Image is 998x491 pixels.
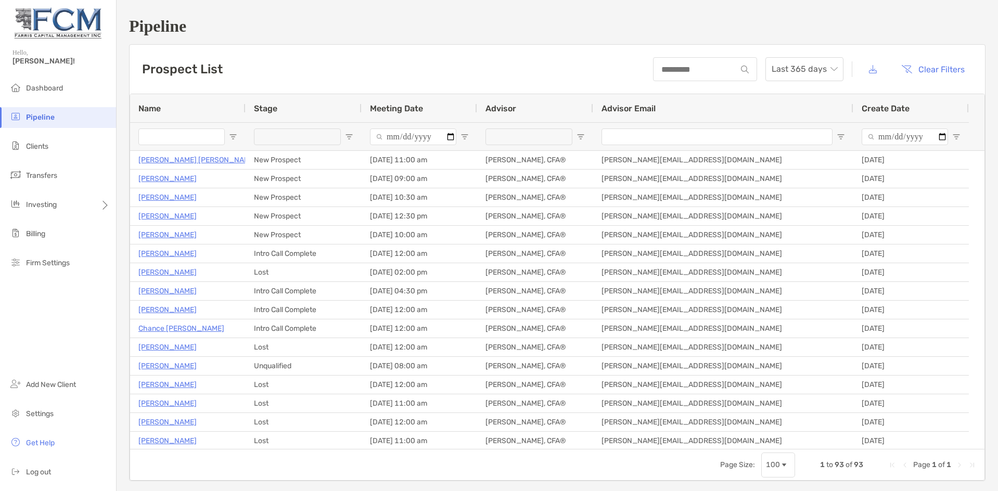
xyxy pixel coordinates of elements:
span: 93 [835,460,844,469]
p: [PERSON_NAME] [138,359,197,372]
div: [PERSON_NAME], CFA® [477,151,593,169]
div: [PERSON_NAME], CFA® [477,357,593,375]
input: Advisor Email Filter Input [602,128,833,145]
div: [DATE] [853,170,969,188]
a: [PERSON_NAME] [138,210,197,223]
span: Investing [26,200,57,209]
div: [DATE] [853,207,969,225]
div: New Prospect [246,188,362,206]
p: [PERSON_NAME] [138,341,197,354]
span: Add New Client [26,380,76,389]
div: [DATE] [853,151,969,169]
div: [DATE] [853,319,969,338]
img: get-help icon [9,436,22,448]
div: [PERSON_NAME][EMAIL_ADDRESS][DOMAIN_NAME] [593,319,853,338]
span: Advisor [485,104,516,113]
div: [PERSON_NAME][EMAIL_ADDRESS][DOMAIN_NAME] [593,282,853,300]
div: [PERSON_NAME], CFA® [477,170,593,188]
div: [DATE] [853,188,969,206]
div: [PERSON_NAME][EMAIL_ADDRESS][DOMAIN_NAME] [593,357,853,375]
div: Intro Call Complete [246,319,362,338]
a: [PERSON_NAME] [138,378,197,391]
span: Dashboard [26,84,63,93]
div: [PERSON_NAME], CFA® [477,338,593,356]
img: firm-settings icon [9,256,22,268]
a: [PERSON_NAME] [138,434,197,447]
span: Stage [254,104,277,113]
div: [DATE] 12:00 am [362,244,477,263]
div: New Prospect [246,151,362,169]
h1: Pipeline [129,17,986,36]
div: [PERSON_NAME][EMAIL_ADDRESS][DOMAIN_NAME] [593,226,853,244]
div: Lost [246,432,362,450]
span: 1 [932,460,937,469]
div: [DATE] 08:00 am [362,357,477,375]
a: [PERSON_NAME] [138,191,197,204]
div: [DATE] [853,282,969,300]
span: [PERSON_NAME]! [12,57,110,66]
button: Open Filter Menu [229,133,237,141]
div: [PERSON_NAME], CFA® [477,263,593,281]
span: Get Help [26,438,55,447]
div: Lost [246,413,362,431]
img: pipeline icon [9,110,22,123]
span: Last 365 days [772,58,837,81]
div: [PERSON_NAME][EMAIL_ADDRESS][DOMAIN_NAME] [593,170,853,188]
div: [PERSON_NAME][EMAIL_ADDRESS][DOMAIN_NAME] [593,338,853,356]
input: Create Date Filter Input [862,128,948,145]
div: Last Page [968,461,976,469]
div: [DATE] [853,357,969,375]
button: Open Filter Menu [345,133,353,141]
div: Unqualified [246,357,362,375]
div: [PERSON_NAME][EMAIL_ADDRESS][DOMAIN_NAME] [593,244,853,263]
div: [PERSON_NAME], CFA® [477,226,593,244]
span: 1 [946,460,951,469]
a: [PERSON_NAME] [PERSON_NAME] [138,153,257,166]
div: [DATE] 02:00 pm [362,263,477,281]
span: Transfers [26,171,57,180]
div: [PERSON_NAME], CFA® [477,244,593,263]
div: [PERSON_NAME], CFA® [477,207,593,225]
div: [DATE] 11:00 am [362,394,477,412]
div: [PERSON_NAME], CFA® [477,282,593,300]
a: [PERSON_NAME] [138,397,197,410]
div: Lost [246,263,362,281]
div: Previous Page [901,461,909,469]
span: Settings [26,409,54,418]
img: logout icon [9,465,22,477]
span: of [846,460,852,469]
a: [PERSON_NAME] [138,228,197,241]
span: Billing [26,229,45,238]
input: Name Filter Input [138,128,225,145]
span: Pipeline [26,113,55,122]
span: Create Date [862,104,910,113]
span: Clients [26,142,48,151]
input: Meeting Date Filter Input [370,128,456,145]
div: [DATE] 11:00 am [362,151,477,169]
div: Page Size: [720,460,755,469]
h3: Prospect List [142,62,223,76]
div: [PERSON_NAME], CFA® [477,376,593,394]
div: [PERSON_NAME][EMAIL_ADDRESS][DOMAIN_NAME] [593,394,853,412]
a: Chance [PERSON_NAME] [138,322,224,335]
span: Page [913,460,930,469]
div: [DATE] [853,263,969,281]
p: [PERSON_NAME] [138,172,197,185]
div: [PERSON_NAME][EMAIL_ADDRESS][DOMAIN_NAME] [593,301,853,319]
span: Log out [26,468,51,476]
a: [PERSON_NAME] [138,266,197,279]
button: Clear Filters [893,58,973,81]
div: [DATE] 10:00 am [362,226,477,244]
div: [DATE] 09:00 am [362,170,477,188]
div: [DATE] [853,244,969,263]
img: add_new_client icon [9,378,22,390]
img: Zoe Logo [12,4,104,42]
div: First Page [888,461,897,469]
div: [DATE] 12:00 am [362,301,477,319]
span: of [938,460,945,469]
